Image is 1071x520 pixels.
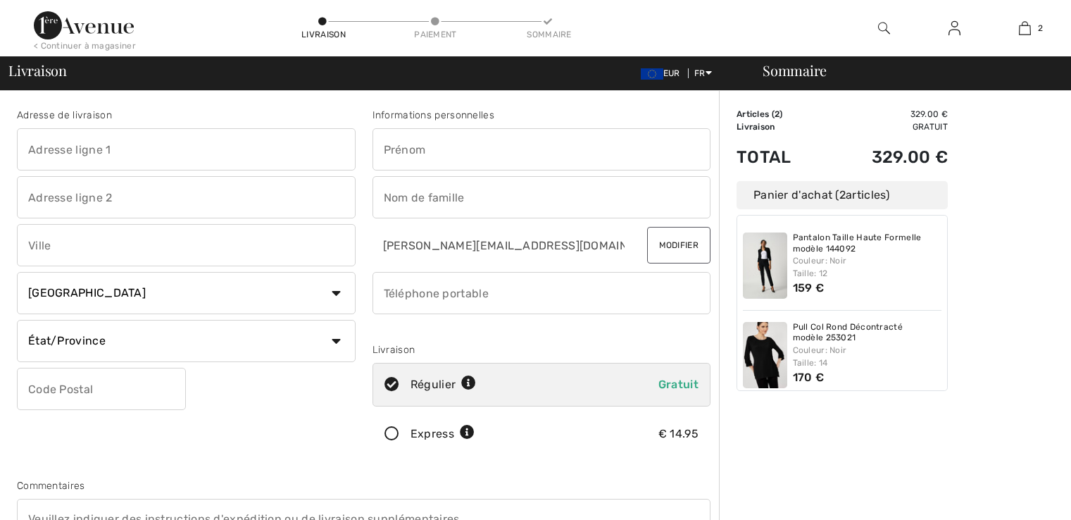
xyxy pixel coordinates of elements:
div: Commentaires [17,478,710,493]
input: Adresse ligne 2 [17,176,356,218]
img: recherche [878,20,890,37]
div: € 14.95 [658,426,699,442]
input: Téléphone portable [372,272,711,314]
div: Sommaire [527,28,569,41]
div: Livraison [372,342,711,357]
img: Pull Col Rond Décontracté modèle 253021 [743,322,787,388]
input: Nom de famille [372,176,711,218]
input: Adresse ligne 1 [17,128,356,171]
input: Courriel [372,224,626,266]
img: 1ère Avenue [34,11,134,39]
span: 159 € [793,281,825,295]
div: Couleur: Noir Taille: 14 [793,344,942,369]
div: Livraison [301,28,344,41]
div: Sommaire [746,63,1063,78]
div: Régulier [411,376,477,393]
span: 170 € [793,371,825,384]
span: EUR [641,68,686,78]
img: Mes infos [948,20,960,37]
div: Panier d'achat ( articles) [737,181,948,209]
span: Livraison [8,63,67,78]
span: Gratuit [658,378,699,391]
td: Articles ( ) [737,108,825,120]
div: Paiement [414,28,456,41]
input: Prénom [372,128,711,171]
span: FR [694,68,712,78]
a: Pull Col Rond Décontracté modèle 253021 [793,322,942,344]
img: Mon panier [1019,20,1031,37]
div: Informations personnelles [372,108,711,123]
div: < Continuer à magasiner [34,39,136,52]
button: Modifier [647,227,710,264]
input: Ville [17,224,356,266]
td: Gratuit [825,120,948,133]
div: Adresse de livraison [17,108,356,123]
div: Couleur: Noir Taille: 12 [793,254,942,280]
img: Pantalon Taille Haute Formelle modèle 144092 [743,233,787,299]
td: 329.00 € [825,108,948,120]
input: Code Postal [17,368,186,410]
a: 2 [990,20,1059,37]
div: Express [411,426,475,442]
span: 2 [775,109,779,119]
span: 2 [839,188,846,202]
a: Se connecter [937,20,972,37]
img: Euro [641,68,663,80]
td: 329.00 € [825,133,948,181]
td: Total [737,133,825,181]
span: 2 [1038,22,1043,35]
a: Pantalon Taille Haute Formelle modèle 144092 [793,233,942,254]
td: Livraison [737,120,825,133]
